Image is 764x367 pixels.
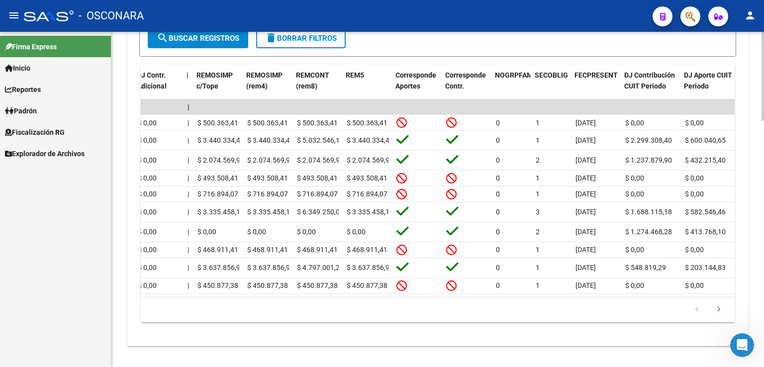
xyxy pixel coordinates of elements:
[20,199,166,210] div: Envíanos un mensaje
[496,246,500,254] span: 0
[247,281,288,289] span: $ 450.877,38
[265,34,337,43] span: Borrar Filtros
[188,246,189,254] span: |
[197,208,244,216] span: $ 3.335.458,18
[536,119,540,127] span: 1
[197,281,238,289] span: $ 450.877,38
[197,190,238,198] span: $ 716.894,07
[730,333,754,357] iframe: Intercom live chat
[20,142,179,153] div: Mensaje reciente
[575,264,596,272] span: [DATE]
[624,71,675,91] span: DJ Contribución CUIT Periodo
[347,228,366,236] span: $ 0,00
[625,228,672,236] span: $ 1.274.468,28
[531,65,571,108] datatable-header-cell: SECOBLIG
[625,264,666,272] span: $ 548.819,29
[536,136,540,144] span: 1
[297,190,338,198] span: $ 716.894,07
[192,65,242,108] datatable-header-cell: REMOSIMP c/Tope
[242,65,292,108] datatable-header-cell: REMOSIMP (rem4)
[347,281,387,289] span: $ 450.877,38
[138,246,157,254] span: $ 0,00
[536,190,540,198] span: 1
[347,190,387,198] span: $ 716.894,07
[625,156,672,164] span: $ 1.237.879,90
[395,71,436,91] span: Corresponde Aportes
[197,156,244,164] span: $ 2.074.569,90
[744,9,756,21] mat-icon: person
[687,304,706,315] a: go to previous page
[188,174,189,182] span: |
[571,65,620,108] datatable-header-cell: FECPRESENT
[20,104,179,121] p: Necesitás ayuda?
[347,174,387,182] span: $ 493.508,41
[346,71,364,79] span: REM5
[685,119,704,127] span: $ 0,00
[138,156,157,164] span: $ 0,00
[535,71,568,79] span: SECOBLIG
[536,264,540,272] span: 1
[347,208,393,216] span: $ 3.335.458,18
[74,167,106,178] div: • Hace 1h
[685,246,704,254] span: $ 0,00
[575,246,596,254] span: [DATE]
[197,119,238,127] span: $ 500.363,41
[197,228,216,236] span: $ 0,00
[133,300,165,307] span: Mensajes
[574,71,618,79] span: FECPRESENT
[10,191,189,218] div: Envíanos un mensaje
[157,32,169,44] mat-icon: search
[20,157,40,177] div: Profile image for Soporte
[342,65,391,108] datatable-header-cell: REM5
[8,9,20,21] mat-icon: menu
[197,264,244,272] span: $ 3.637.856,97
[247,136,294,144] span: $ 3.440.334,40
[5,84,41,95] span: Reportes
[247,190,288,198] span: $ 716.894,07
[188,156,189,164] span: |
[197,136,244,144] span: $ 3.440.334,40
[347,264,393,272] span: $ 3.637.856,97
[39,300,61,307] span: Inicio
[495,71,533,79] span: NOGRPFAM
[620,65,680,108] datatable-header-cell: DJ Contribución CUIT Periodo
[391,65,441,108] datatable-header-cell: Corresponde Aportes
[183,65,192,108] datatable-header-cell: |
[138,136,157,144] span: $ 0,00
[44,158,112,166] span: Muchisimas gracias
[496,281,500,289] span: 0
[247,228,266,236] span: $ 0,00
[247,156,294,164] span: $ 2.074.569,90
[188,190,189,198] span: |
[292,65,342,108] datatable-header-cell: REMCONT (rem8)
[496,190,500,198] span: 0
[496,156,500,164] span: 0
[188,119,189,127] span: |
[247,119,288,127] span: $ 500.363,41
[685,136,726,144] span: $ 600.040,65
[685,156,726,164] span: $ 432.215,40
[441,65,491,108] datatable-header-cell: Corresponde Contr.
[709,304,728,315] a: go to next page
[247,208,294,216] span: $ 3.335.458,18
[347,119,387,127] span: $ 500.363,41
[138,281,157,289] span: $ 0,00
[297,174,338,182] span: $ 493.508,41
[496,136,500,144] span: 0
[247,264,294,272] span: $ 3.637.856,97
[685,208,726,216] span: $ 582.546,46
[79,5,144,27] span: - OSCONARA
[247,246,288,254] span: $ 468.911,41
[685,228,726,236] span: $ 413.768,10
[575,190,596,198] span: [DATE]
[491,65,531,108] datatable-header-cell: NOGRPFAM
[347,136,393,144] span: $ 3.440.334,40
[496,119,500,127] span: 0
[536,281,540,289] span: 1
[5,41,57,52] span: Firma Express
[575,281,596,289] span: [DATE]
[265,32,277,44] mat-icon: delete
[188,281,189,289] span: |
[188,208,189,216] span: |
[196,71,233,91] span: REMOSIMP c/Tope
